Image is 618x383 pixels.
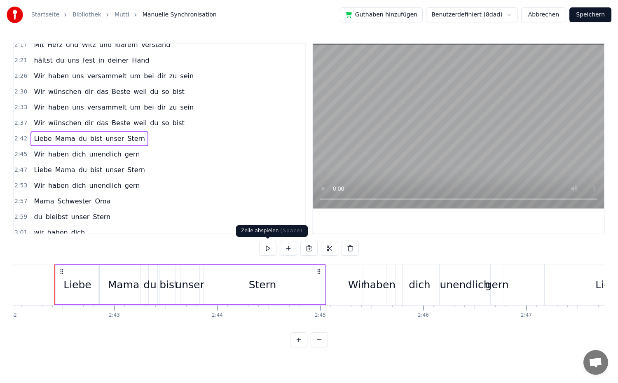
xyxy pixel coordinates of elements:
img: youka [7,7,23,23]
span: Stern [92,212,111,222]
div: Mama [108,277,140,293]
div: bist [159,277,178,293]
span: bist [89,134,103,143]
span: Liebe [33,134,52,143]
span: bei [143,71,154,81]
span: unser [105,165,125,175]
div: unser [175,277,204,293]
span: dir [84,118,94,128]
span: Wir [33,103,46,112]
span: Mit [33,40,45,49]
span: bei [143,103,154,112]
span: deiner [107,56,129,65]
span: Herz [47,40,63,49]
span: 2:21 [14,56,27,65]
span: weil [133,87,147,96]
span: so [161,118,170,128]
span: 2:45 [14,150,27,159]
span: in [98,56,105,65]
span: 2:47 [14,166,27,174]
div: unendlich [440,277,490,293]
div: Liebe [63,277,91,293]
span: dich [71,149,87,159]
span: sein [179,103,194,112]
span: uns [67,56,80,65]
span: 2:53 [14,182,27,190]
span: Liebe [33,165,52,175]
span: du [55,56,65,65]
span: uns [71,103,85,112]
span: Wir [33,181,46,190]
span: weil [133,118,147,128]
span: dich [71,181,87,190]
span: dir [157,71,167,81]
span: 2:17 [14,41,27,49]
span: hältst [33,56,53,65]
span: Witz [81,40,97,49]
span: versammelt [87,71,128,81]
span: Manuelle Synchronisation [143,11,217,19]
span: um [129,71,141,81]
span: 2:59 [14,213,27,221]
span: 2:33 [14,103,27,112]
div: 2:45 [315,312,326,319]
div: 2:42 [6,312,17,319]
div: du [143,277,157,293]
span: zu [169,103,178,112]
span: Oma [94,196,112,206]
a: Startseite [31,11,59,19]
span: 2:37 [14,119,27,127]
span: fest [82,56,96,65]
span: du [149,118,159,128]
div: dich [409,277,430,293]
span: Verstand [140,40,171,49]
div: Zeile abspielen [236,225,308,237]
span: Wir [33,118,46,128]
span: unendlich [89,149,122,159]
span: 2:57 [14,197,27,206]
span: Mama [33,196,55,206]
span: und [98,40,112,49]
span: 2:42 [14,135,27,143]
span: so [161,87,170,96]
span: unser [70,212,90,222]
div: Wir [348,277,365,293]
div: 2:44 [212,312,223,319]
span: Stern [126,165,146,175]
span: du [78,165,88,175]
span: du [149,87,159,96]
span: du [33,212,43,222]
div: 2:46 [418,312,429,319]
span: zu [169,71,178,81]
span: gern [124,149,140,159]
span: 2:30 [14,88,27,96]
span: unendlich [89,181,122,190]
div: gern [485,277,509,293]
span: versammelt [87,103,128,112]
span: haben [47,228,69,237]
span: Hand [131,56,150,65]
span: du [78,134,88,143]
span: dir [157,103,167,112]
span: Wir [33,149,46,159]
span: Mama [54,165,76,175]
div: 2:47 [521,312,532,319]
nav: breadcrumb [31,11,217,19]
span: haben [47,103,70,112]
span: bist [89,165,103,175]
span: 3:01 [14,229,27,237]
span: 2:26 [14,72,27,80]
div: haben [363,277,396,293]
a: Mutti [115,11,129,19]
span: dich [70,228,86,237]
span: haben [47,71,70,81]
div: 2:43 [109,312,120,319]
span: Stern [126,134,146,143]
button: Speichern [569,7,611,22]
span: Wir [33,71,46,81]
span: Schwester [56,196,92,206]
span: wir [33,228,44,237]
span: das [96,118,109,128]
span: um [129,103,141,112]
span: Beste [111,87,131,96]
